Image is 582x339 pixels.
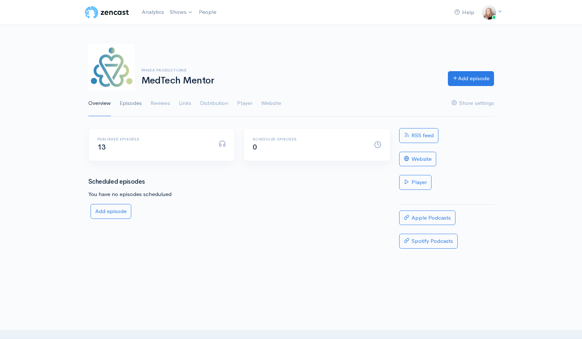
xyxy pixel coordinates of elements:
[237,90,252,117] a: Player
[88,179,390,185] h3: Scheduled episodes
[179,90,191,117] a: Links
[200,90,228,117] a: Distribution
[399,211,455,225] a: Apple Podcasts
[88,190,390,199] p: You have no episodes schedulued
[150,90,170,117] a: Reviews
[399,152,436,167] a: Website
[451,5,477,20] a: Help
[97,137,210,141] h6: Published episodes
[482,5,496,20] img: ...
[448,71,494,86] a: Add episode
[139,4,167,20] a: Analytics
[399,234,458,249] a: Spotify Podcasts
[167,4,196,20] a: Shows
[451,90,494,117] a: Show settings
[399,175,432,190] a: Player
[120,90,142,117] a: Episodes
[253,143,257,152] span: 0
[399,128,438,143] a: RSS feed
[141,68,439,72] h6: Panda Productions
[91,204,131,219] a: Add episode
[88,90,111,117] a: Overview
[253,137,365,141] h6: Scheduled episodes
[196,4,219,20] a: People
[84,5,130,20] img: ZenCast Logo
[141,75,439,86] h1: MedTech Mentor
[97,143,106,152] span: 13
[261,90,281,117] a: Website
